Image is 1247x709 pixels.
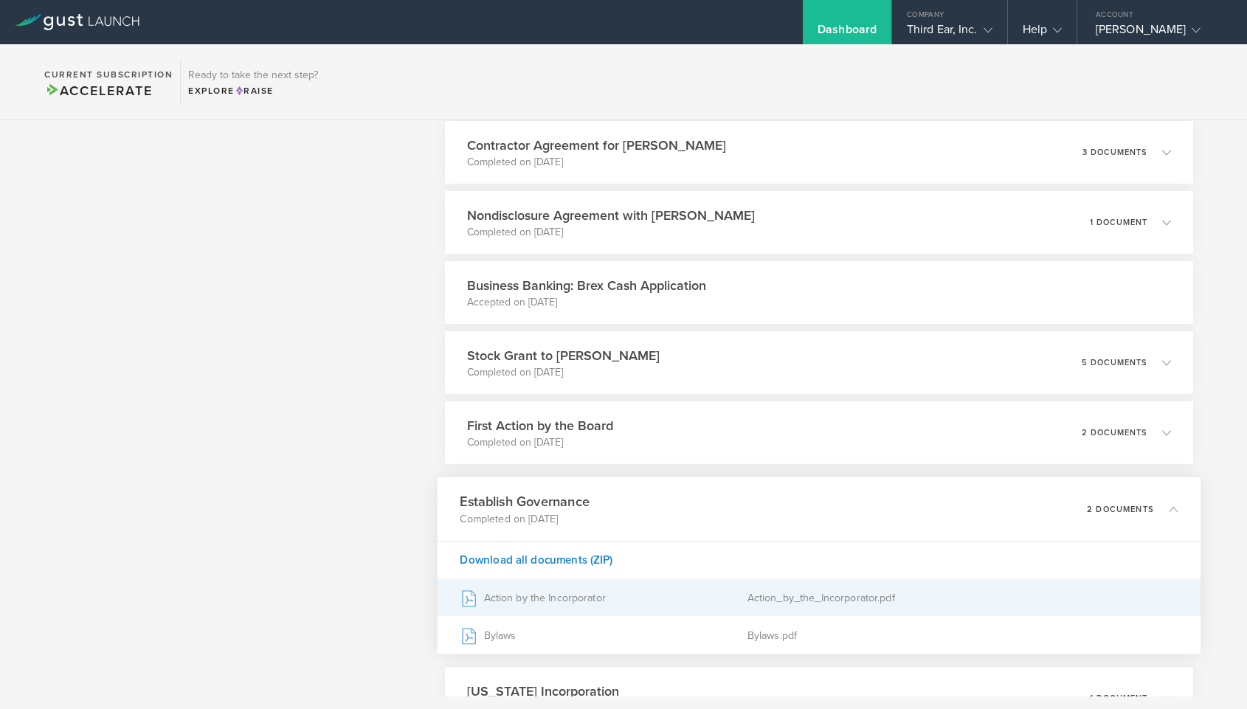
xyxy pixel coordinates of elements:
[467,206,755,225] h3: Nondisclosure Agreement with [PERSON_NAME]
[460,579,747,616] div: Action by the Incorporator
[467,276,706,295] h3: Business Banking: Brex Cash Application
[818,22,877,44] div: Dashboard
[460,492,589,512] h3: Establish Governance
[1087,505,1154,513] p: 2 documents
[747,617,1178,654] div: Bylaws.pdf
[460,617,747,654] div: Bylaws
[1096,22,1221,44] div: [PERSON_NAME]
[467,435,613,450] p: Completed on [DATE]
[1023,22,1062,44] div: Help
[44,70,173,79] h2: Current Subscription
[188,84,318,97] div: Explore
[467,346,660,365] h3: Stock Grant to [PERSON_NAME]
[467,365,660,380] p: Completed on [DATE]
[1082,359,1147,367] p: 5 documents
[235,86,274,96] span: Raise
[1082,148,1147,156] p: 3 documents
[467,155,726,170] p: Completed on [DATE]
[1082,429,1147,437] p: 2 documents
[1090,218,1147,226] p: 1 document
[467,416,613,435] h3: First Action by the Board
[467,225,755,240] p: Completed on [DATE]
[44,83,152,99] span: Accelerate
[467,295,706,310] p: Accepted on [DATE]
[1090,694,1147,702] p: 1 document
[438,541,1201,578] div: Download all documents (ZIP)
[907,22,992,44] div: Third Ear, Inc.
[188,70,318,80] h3: Ready to take the next step?
[467,682,619,701] h3: [US_STATE] Incorporation
[460,511,589,526] p: Completed on [DATE]
[180,59,325,105] div: Ready to take the next step?ExploreRaise
[467,136,726,155] h3: Contractor Agreement for [PERSON_NAME]
[747,579,1178,616] div: Action_by_the_Incorporator.pdf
